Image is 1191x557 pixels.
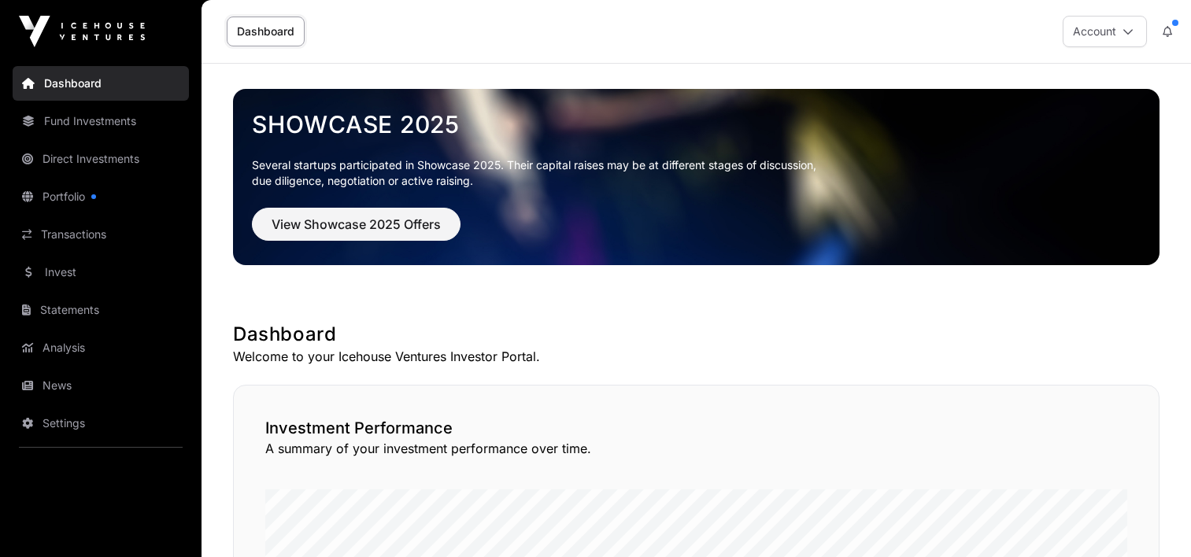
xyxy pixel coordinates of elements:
img: Icehouse Ventures Logo [19,16,145,47]
a: View Showcase 2025 Offers [252,223,460,239]
p: Several startups participated in Showcase 2025. Their capital raises may be at different stages o... [252,157,1141,189]
a: Settings [13,406,189,441]
button: Account [1063,16,1147,47]
span: View Showcase 2025 Offers [272,215,441,234]
a: Invest [13,255,189,290]
a: Portfolio [13,179,189,214]
a: Dashboard [13,66,189,101]
a: Dashboard [227,17,305,46]
a: Analysis [13,330,189,365]
p: Welcome to your Icehouse Ventures Investor Portal. [233,347,1160,366]
a: Direct Investments [13,142,189,176]
button: View Showcase 2025 Offers [252,208,460,241]
a: Showcase 2025 [252,110,1141,138]
a: News [13,368,189,403]
p: A summary of your investment performance over time. [265,439,1127,458]
h1: Dashboard [233,322,1160,347]
img: Showcase 2025 [233,89,1160,265]
a: Transactions [13,217,189,252]
a: Fund Investments [13,104,189,138]
h2: Investment Performance [265,417,1127,439]
a: Statements [13,293,189,327]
